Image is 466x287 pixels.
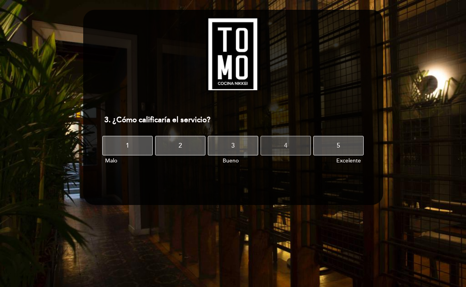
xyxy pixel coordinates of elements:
[313,136,364,155] button: 5
[179,135,182,157] span: 2
[284,135,287,157] span: 4
[126,135,129,157] span: 1
[98,111,368,130] div: 3. ¿Cómo calificaría el servicio?
[336,157,361,164] span: Excelente
[223,157,239,164] span: Bueno
[231,135,235,157] span: 3
[261,136,311,155] button: 4
[208,136,258,155] button: 3
[206,18,261,90] img: header_1685746234.png
[155,136,205,155] button: 2
[337,135,340,157] span: 5
[102,136,153,155] button: 1
[105,157,117,164] span: Malo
